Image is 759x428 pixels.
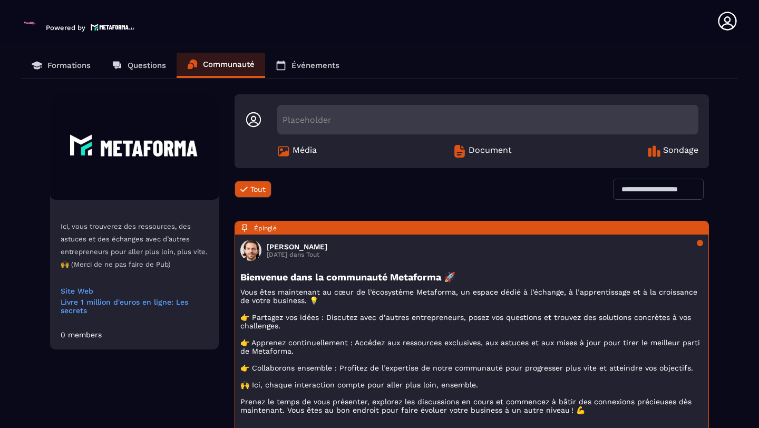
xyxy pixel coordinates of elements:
a: Événements [265,53,350,78]
a: Livre 1 million d'euros en ligne: Les secrets [61,298,208,315]
a: Site Web [61,287,208,295]
img: logo-branding [21,15,38,32]
span: Média [293,145,317,158]
span: Épinglé [254,225,277,232]
img: Community background [50,94,219,200]
p: [DATE] dans Tout [267,251,327,258]
p: Communauté [203,60,255,69]
p: Événements [291,61,339,70]
span: Tout [250,185,266,193]
p: Vous êtes maintenant au cœur de l’écosystème Metaforma, un espace dédié à l’échange, à l’apprenti... [240,288,703,414]
p: Formations [47,61,91,70]
img: logo [91,23,135,32]
span: Sondage [663,145,698,158]
p: Powered by [46,24,85,32]
div: 0 members [61,330,102,339]
a: Questions [101,53,177,78]
a: Communauté [177,53,265,78]
span: Document [469,145,512,158]
p: Ici, vous trouverez des ressources, des astuces et des échanges avec d’autres entrepreneurs pour ... [61,220,208,271]
h3: [PERSON_NAME] [267,242,327,251]
h3: Bienvenue dans la communauté Metaforma 🚀 [240,271,703,283]
p: Questions [128,61,166,70]
div: Placeholder [277,105,698,134]
a: Formations [21,53,101,78]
